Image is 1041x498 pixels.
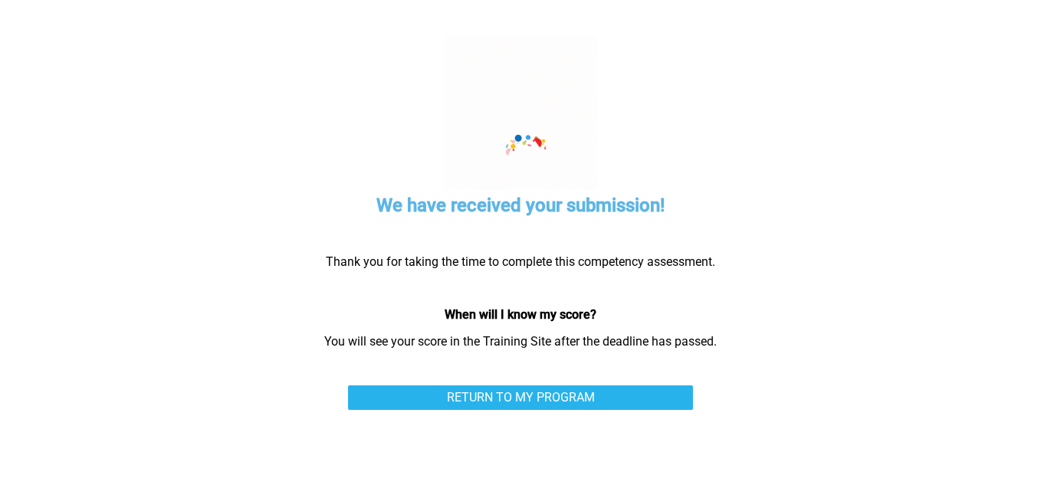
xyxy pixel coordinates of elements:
h5: We have received your submission! [376,193,665,218]
strong: When will I know my score? [445,307,596,322]
a: RETURN TO MY PROGRAM [348,385,693,410]
p: Thank you for taking the time to complete this competency assessment. [324,255,717,269]
img: celebration.7678411f.gif [444,37,597,190]
p: You will see your score in the Training Site after the deadline has passed. [324,335,717,349]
